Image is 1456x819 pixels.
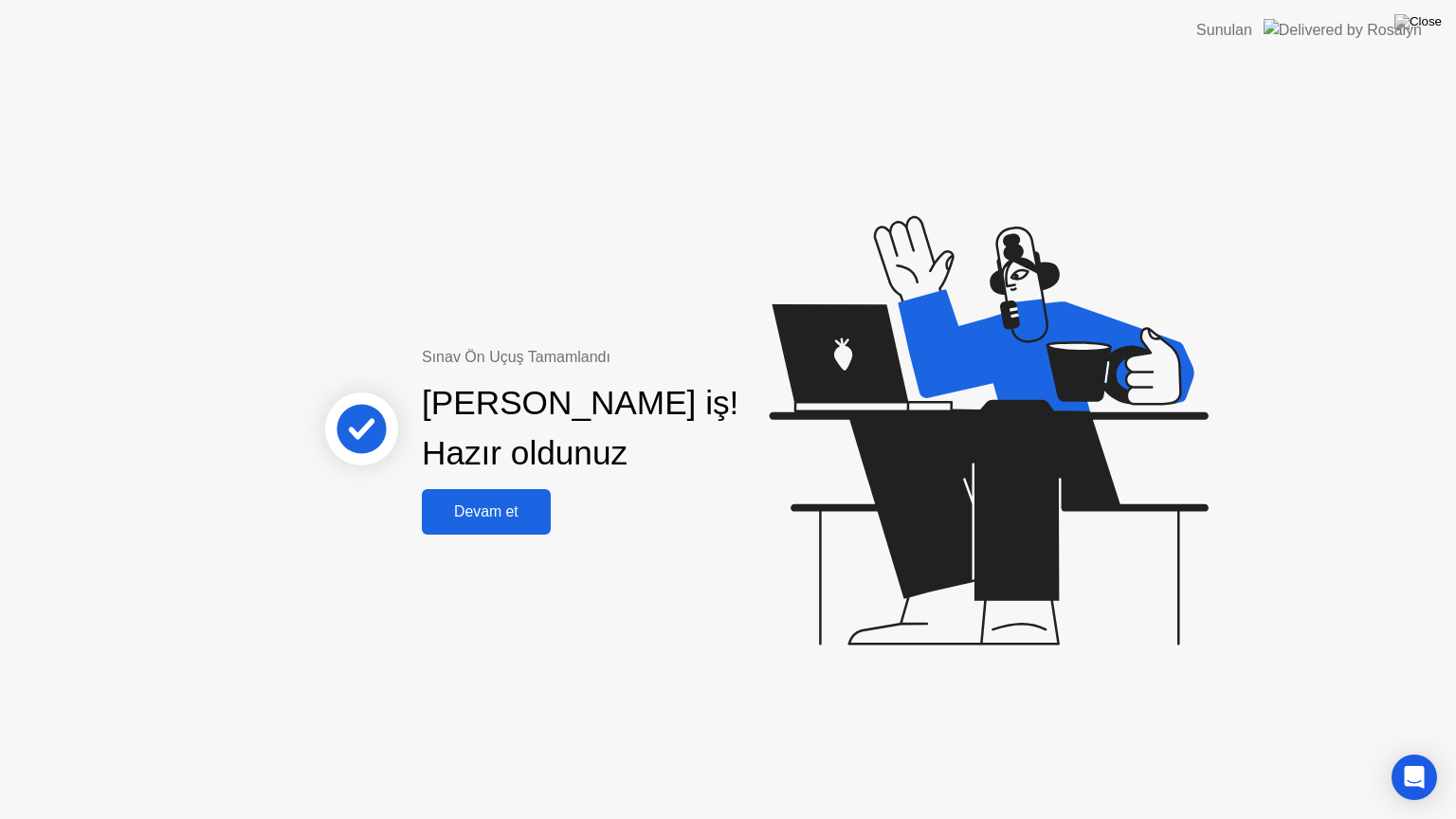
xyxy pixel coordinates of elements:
img: Delivered by Rosalyn [1264,19,1422,41]
div: Open Intercom Messenger [1392,755,1437,800]
div: Sınav Ön Uçuş Tamamlandı [422,346,813,369]
button: Devam et [422,489,551,535]
div: Devam et [428,503,545,520]
div: [PERSON_NAME] iş! Hazır oldunuz [422,378,738,479]
img: Close [1394,14,1442,29]
div: Sunulan [1196,19,1252,42]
